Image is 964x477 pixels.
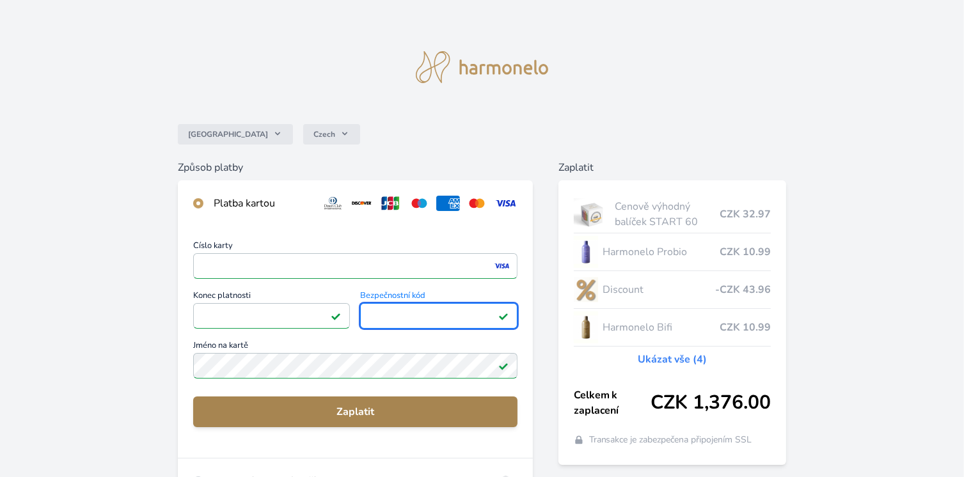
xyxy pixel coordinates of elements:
[603,320,720,335] span: Harmonelo Bifi
[199,307,344,325] iframe: Iframe pro datum vypršení platnosti
[715,282,771,297] span: -CZK 43.96
[615,199,720,230] span: Cenově výhodný balíček START 60
[360,292,517,303] span: Bezpečnostní kód
[350,196,374,211] img: discover.svg
[178,160,533,175] h6: Způsob platby
[603,282,716,297] span: Discount
[313,129,335,139] span: Czech
[379,196,402,211] img: jcb.svg
[416,51,549,83] img: logo.svg
[303,124,360,145] button: Czech
[720,244,771,260] span: CZK 10.99
[498,311,509,321] img: Platné pole
[638,352,707,367] a: Ukázat vše (4)
[188,129,268,139] span: [GEOGRAPHIC_DATA]
[603,244,720,260] span: Harmonelo Probio
[193,341,518,353] span: Jméno na kartě
[203,404,507,419] span: Zaplatit
[574,311,598,343] img: CLEAN_BIFI_se_stinem_x-lo.jpg
[574,274,598,306] img: discount-lo.png
[589,434,752,446] span: Transakce je zabezpečena připojením SSL
[214,196,311,211] div: Platba kartou
[465,196,489,211] img: mc.svg
[199,257,512,275] iframe: Iframe pro číslo karty
[494,196,518,211] img: visa.svg
[574,198,610,230] img: start.jpg
[193,242,518,253] span: Číslo karty
[493,260,510,272] img: visa
[407,196,431,211] img: maestro.svg
[321,196,345,211] img: diners.svg
[574,236,598,268] img: CLEAN_PROBIO_se_stinem_x-lo.jpg
[720,207,771,222] span: CZK 32.97
[558,160,787,175] h6: Zaplatit
[366,307,511,325] iframe: Iframe pro bezpečnostní kód
[331,311,341,321] img: Platné pole
[193,396,518,427] button: Zaplatit
[574,387,651,418] span: Celkem k zaplacení
[193,292,350,303] span: Konec platnosti
[720,320,771,335] span: CZK 10.99
[651,391,771,414] span: CZK 1,376.00
[193,353,518,379] input: Jméno na kartěPlatné pole
[178,124,293,145] button: [GEOGRAPHIC_DATA]
[436,196,460,211] img: amex.svg
[498,361,509,371] img: Platné pole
